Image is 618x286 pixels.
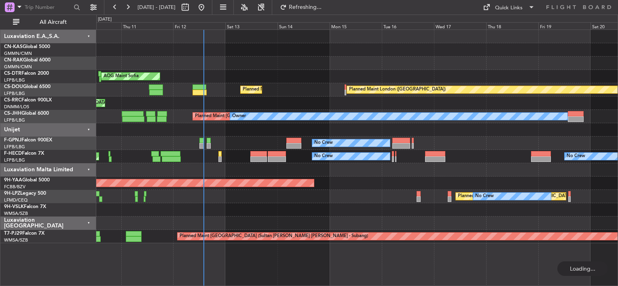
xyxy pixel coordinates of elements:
[434,22,486,29] div: Wed 17
[4,237,28,243] a: WMSA/SZB
[195,110,322,122] div: Planned Maint [GEOGRAPHIC_DATA] ([GEOGRAPHIC_DATA])
[479,1,539,14] button: Quick Links
[382,22,434,29] div: Tue 16
[538,22,590,29] div: Fri 19
[4,98,21,103] span: CS-RRC
[243,84,370,96] div: Planned Maint [GEOGRAPHIC_DATA] ([GEOGRAPHIC_DATA])
[4,138,21,143] span: F-GPNJ
[4,151,22,156] span: F-HECD
[4,90,25,97] a: LFPB/LBG
[4,231,22,236] span: T7-PJ29
[104,70,139,82] div: AOG Maint Sofia
[121,22,174,29] div: Thu 11
[25,1,71,13] input: Trip Number
[4,157,25,163] a: LFPB/LBG
[4,231,44,236] a: T7-PJ29Falcon 7X
[21,19,85,25] span: All Aircraft
[4,151,44,156] a: F-HECDFalcon 7X
[277,22,330,29] div: Sun 14
[557,261,608,276] div: Loading...
[4,210,28,217] a: WMSA/SZB
[314,150,333,162] div: No Crew
[4,98,52,103] a: CS-RRCFalcon 900LX
[4,204,24,209] span: 9H-VSLK
[4,50,32,57] a: GMMN/CMN
[276,1,325,14] button: Refreshing...
[4,204,46,209] a: 9H-VSLKFalcon 7X
[225,22,277,29] div: Sat 13
[4,64,32,70] a: GMMN/CMN
[4,84,51,89] a: CS-DOUGlobal 6500
[4,197,28,203] a: LFMD/CEQ
[458,190,572,202] div: Planned [GEOGRAPHIC_DATA] ([GEOGRAPHIC_DATA])
[180,230,368,242] div: Planned Maint [GEOGRAPHIC_DATA] (Sultan [PERSON_NAME] [PERSON_NAME] - Subang)
[314,137,333,149] div: No Crew
[4,144,25,150] a: LFPB/LBG
[4,77,25,83] a: LFPB/LBG
[138,4,176,11] span: [DATE] - [DATE]
[4,44,50,49] a: CN-KASGlobal 5000
[4,58,51,63] a: CN-RAKGlobal 6000
[4,84,23,89] span: CS-DOU
[4,178,50,183] a: 9H-YAAGlobal 5000
[4,138,52,143] a: F-GPNJFalcon 900EX
[288,4,322,10] span: Refreshing...
[98,16,112,23] div: [DATE]
[349,84,446,96] div: Planned Maint London ([GEOGRAPHIC_DATA])
[4,71,21,76] span: CS-DTR
[4,44,23,49] span: CN-KAS
[4,111,21,116] span: CS-JHH
[475,190,494,202] div: No Crew
[4,58,23,63] span: CN-RAK
[232,110,246,122] div: Owner
[4,71,49,76] a: CS-DTRFalcon 2000
[486,22,538,29] div: Thu 18
[4,111,49,116] a: CS-JHHGlobal 6000
[9,16,88,29] button: All Aircraft
[173,22,225,29] div: Fri 12
[4,191,20,196] span: 9H-LPZ
[4,104,29,110] a: DNMM/LOS
[4,184,25,190] a: FCBB/BZV
[330,22,382,29] div: Mon 15
[4,117,25,123] a: LFPB/LBG
[4,178,22,183] span: 9H-YAA
[567,150,585,162] div: No Crew
[495,4,523,12] div: Quick Links
[4,191,46,196] a: 9H-LPZLegacy 500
